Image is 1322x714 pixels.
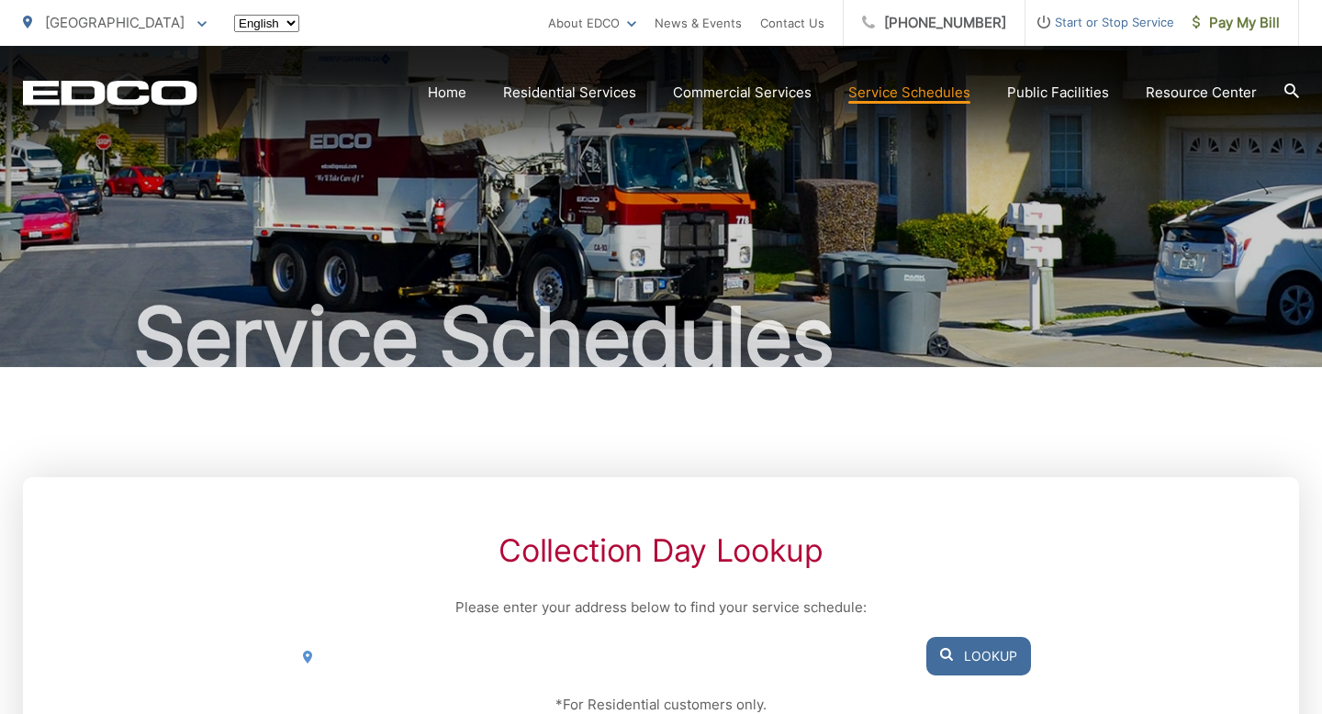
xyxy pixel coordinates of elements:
a: EDCD logo. Return to the homepage. [23,80,197,106]
a: News & Events [655,12,742,34]
a: Contact Us [760,12,824,34]
span: Pay My Bill [1193,12,1280,34]
a: Resource Center [1146,82,1257,104]
a: Public Facilities [1007,82,1109,104]
h2: Collection Day Lookup [291,532,1031,569]
span: [GEOGRAPHIC_DATA] [45,14,185,31]
h1: Service Schedules [23,292,1299,384]
a: Service Schedules [848,82,970,104]
p: Please enter your address below to find your service schedule: [291,597,1031,619]
a: About EDCO [548,12,636,34]
a: Residential Services [503,82,636,104]
a: Home [428,82,466,104]
a: Commercial Services [673,82,812,104]
select: Select a language [234,15,299,32]
button: Lookup [926,637,1031,675]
